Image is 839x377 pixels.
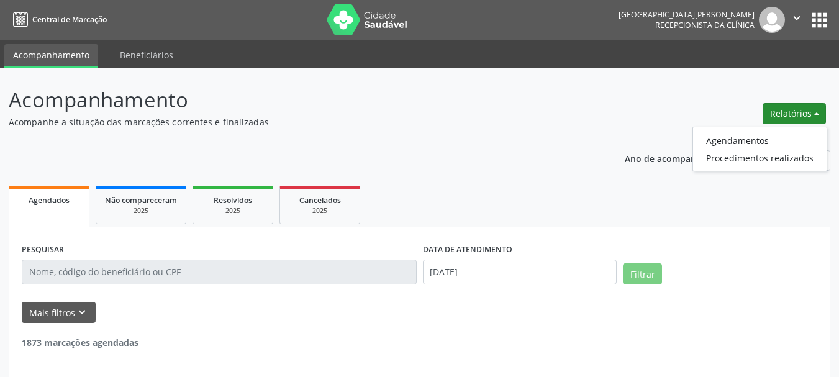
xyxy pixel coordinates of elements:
div: 2025 [202,206,264,216]
div: 2025 [289,206,351,216]
span: Central de Marcação [32,14,107,25]
span: Recepcionista da clínica [655,20,755,30]
button:  [785,7,809,33]
i: keyboard_arrow_down [75,306,89,319]
p: Acompanhe a situação das marcações correntes e finalizadas [9,116,584,129]
strong: 1873 marcações agendadas [22,337,138,348]
div: 2025 [105,206,177,216]
a: Acompanhamento [4,44,98,68]
button: Relatórios [763,103,826,124]
i:  [790,11,804,25]
span: Não compareceram [105,195,177,206]
a: Procedimentos realizados [693,149,827,166]
p: Ano de acompanhamento [625,150,735,166]
label: PESQUISAR [22,240,64,260]
input: Nome, código do beneficiário ou CPF [22,260,417,284]
span: Resolvidos [214,195,252,206]
a: Beneficiários [111,44,182,66]
a: Central de Marcação [9,9,107,30]
ul: Relatórios [692,127,827,171]
span: Cancelados [299,195,341,206]
div: [GEOGRAPHIC_DATA][PERSON_NAME] [619,9,755,20]
button: Filtrar [623,263,662,284]
button: apps [809,9,830,31]
button: Mais filtroskeyboard_arrow_down [22,302,96,324]
p: Acompanhamento [9,84,584,116]
img: img [759,7,785,33]
a: Agendamentos [693,132,827,149]
label: DATA DE ATENDIMENTO [423,240,512,260]
span: Agendados [29,195,70,206]
input: Selecione um intervalo [423,260,617,284]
